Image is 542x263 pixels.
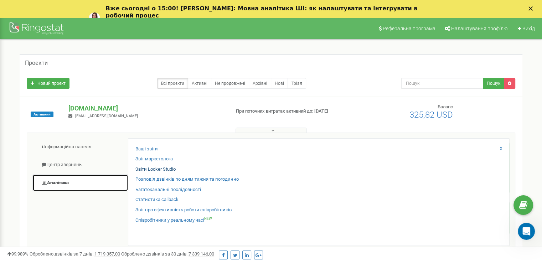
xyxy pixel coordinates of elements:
a: Не продовжені [211,78,249,89]
span: Оброблено дзвінків за 30 днів : [121,251,214,257]
input: Пошук [401,78,483,89]
a: Звіт про ефективність роботи співробітників [135,207,232,213]
span: Активний [31,112,53,117]
a: Нові [271,78,288,89]
span: Оброблено дзвінків за 7 днів : [30,251,120,257]
a: Багатоканальні послідовності [135,186,201,193]
sup: NEW [204,217,212,221]
span: Реферальна програма [383,26,435,31]
span: Вихід [522,26,535,31]
a: Ваші звіти [135,146,158,153]
button: Пошук [483,78,504,89]
p: [DOMAIN_NAME] [68,104,224,113]
a: Тріал [288,78,306,89]
span: Налаштування профілю [451,26,507,31]
b: Вже сьогодні о 15:00! [PERSON_NAME]: Мовна аналітика ШІ: як налаштувати та інтегрувати в робочий ... [106,5,418,19]
p: При поточних витратах активний до: [DATE] [236,108,350,115]
a: Налаштування профілю [440,18,511,39]
u: 7 339 146,00 [189,251,214,257]
span: 325,82 USD [409,110,453,120]
a: Центр звернень [32,156,128,174]
a: Новий проєкт [27,78,69,89]
a: Звіт маркетолога [135,156,173,163]
div: Закрыть [528,6,536,11]
a: Аналiтика [32,174,128,192]
a: Вихід [512,18,538,39]
a: Всі проєкти [157,78,188,89]
a: X [500,145,502,152]
a: Розподіл дзвінків по дням тижня та погодинно [135,176,239,183]
span: Баланс [438,104,453,109]
h5: Проєкти [25,60,48,66]
u: 1 719 357,00 [94,251,120,257]
img: Profile image for Yuliia [89,12,100,24]
a: Реферальна програма [374,18,439,39]
a: Архівні [249,78,271,89]
iframe: Intercom live chat [518,223,535,240]
span: [EMAIL_ADDRESS][DOMAIN_NAME] [75,114,138,118]
a: Активні [188,78,211,89]
a: Звіти Looker Studio [135,166,176,173]
a: Інформаційна панель [32,138,128,156]
a: Співробітники у реальному часіNEW [135,217,212,224]
a: Статистика callback [135,196,179,203]
span: 99,989% [7,251,29,257]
